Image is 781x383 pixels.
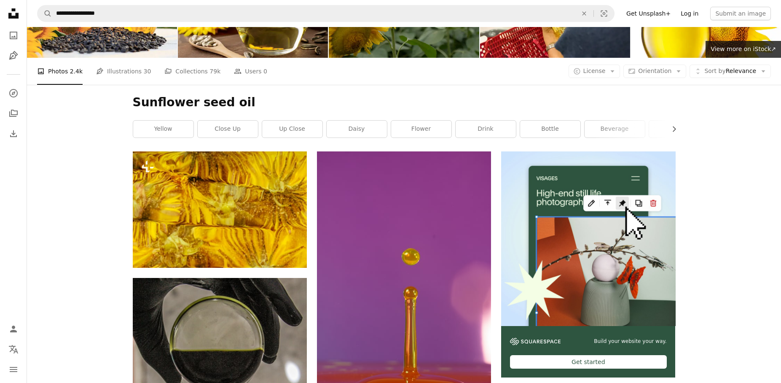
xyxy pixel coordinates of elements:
[5,5,22,24] a: Home — Unsplash
[510,355,666,369] div: Get started
[585,121,645,138] a: beverage
[133,368,307,376] a: person holding clear wine glass
[263,67,267,76] span: 0
[711,46,776,52] span: View more on iStock ↗
[96,58,151,85] a: Illustrations 30
[209,67,220,76] span: 79k
[391,121,451,138] a: flower
[5,85,22,102] a: Explore
[583,67,606,74] span: License
[706,41,781,58] a: View more on iStock↗
[317,278,491,286] a: A yellow droplet levitates above its source.
[198,121,258,138] a: close up
[649,121,709,138] a: clean
[5,27,22,44] a: Photos
[133,151,307,267] img: Abstract image of yellow flowers with reflections.
[456,121,516,138] a: drink
[666,121,676,138] button: scroll list to the right
[704,67,725,74] span: Sort by
[501,151,675,378] a: Build your website your way.Get started
[133,206,307,213] a: Abstract image of yellow flowers with reflections.
[710,7,771,20] button: Submit an image
[621,7,676,20] a: Get Unsplash+
[501,151,675,326] img: file-1723602894256-972c108553a7image
[704,67,756,76] span: Relevance
[5,125,22,142] a: Download History
[37,5,615,22] form: Find visuals sitewide
[510,338,561,345] img: file-1606177908946-d1eed1cbe4f5image
[327,121,387,138] a: daisy
[133,95,676,110] h1: Sunflower seed oil
[234,58,267,85] a: Users 0
[5,341,22,358] button: Language
[5,105,22,122] a: Collections
[38,5,52,22] button: Search Unsplash
[144,67,151,76] span: 30
[5,361,22,378] button: Menu
[676,7,703,20] a: Log in
[569,65,620,78] button: License
[5,47,22,64] a: Illustrations
[594,5,614,22] button: Visual search
[575,5,593,22] button: Clear
[164,58,220,85] a: Collections 79k
[520,121,580,138] a: bottle
[623,65,686,78] button: Orientation
[690,65,771,78] button: Sort byRelevance
[133,121,193,138] a: yellow
[638,67,671,74] span: Orientation
[262,121,322,138] a: up close
[5,321,22,337] a: Log in / Sign up
[594,338,666,345] span: Build your website your way.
